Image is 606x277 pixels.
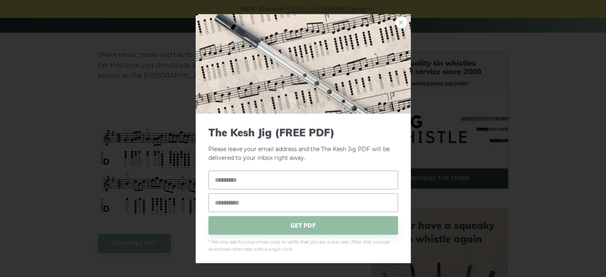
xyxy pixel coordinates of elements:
[208,239,398,253] span: * We only ask for your email once to verify that you are a real user. After that, you can downloa...
[208,126,398,163] p: Please leave your email address and the The Kesh Jig PDF will be delivered to your inbox right away.
[208,126,398,139] span: The Kesh Jig (FREE PDF)
[395,16,407,28] a: ×
[196,14,411,114] img: Tin Whistle Tab Preview
[208,216,398,235] span: GET PDF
